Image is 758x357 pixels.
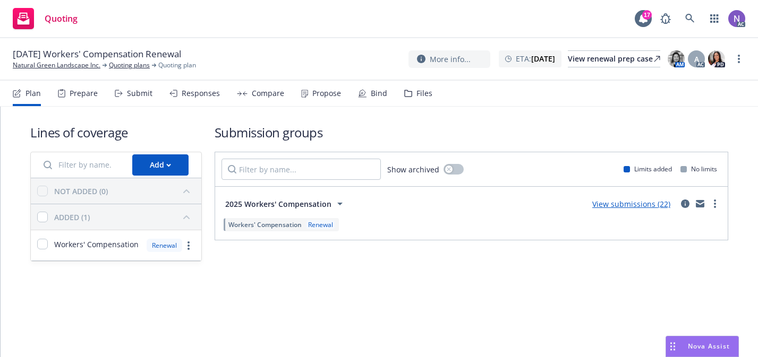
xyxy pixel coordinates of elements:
a: more [182,239,195,252]
a: Search [679,8,701,29]
div: NOT ADDED (0) [54,186,108,197]
a: Quoting plans [109,60,150,70]
a: Switch app [704,8,725,29]
div: Prepare [70,89,98,98]
a: more [733,53,745,65]
div: No limits [680,164,717,173]
img: photo [708,50,725,67]
img: photo [668,50,685,67]
span: 2025 Workers' Compensation [225,198,331,210]
div: View renewal prep case [568,51,660,67]
div: Submit [127,89,152,98]
button: NOT ADDED (0) [54,182,195,199]
span: [DATE] Workers' Compensation Renewal [13,48,181,60]
div: 17 [642,10,652,20]
div: Limits added [624,164,672,173]
span: Workers' Compensation [228,220,302,229]
div: Responses [182,89,220,98]
button: Add [132,154,189,176]
div: Plan [25,89,41,98]
button: More info... [408,50,490,68]
div: Bind [371,89,387,98]
span: A [694,54,699,65]
button: 2025 Workers' Compensation [222,193,350,214]
button: ADDED (1) [54,208,195,225]
strong: [DATE] [531,54,555,64]
h1: Submission groups [215,124,729,141]
span: More info... [430,54,471,65]
a: Natural Green Landscape Inc. [13,60,100,70]
div: Propose [312,89,341,98]
div: Compare [252,89,284,98]
a: mail [694,197,706,210]
div: Renewal [147,239,182,252]
a: circleInformation [679,197,692,210]
span: Nova Assist [688,342,730,351]
div: Drag to move [666,336,679,356]
div: Renewal [306,220,335,229]
input: Filter by name... [37,154,126,176]
h1: Lines of coverage [30,124,202,141]
a: View submissions (22) [592,199,670,209]
div: Add [150,155,171,175]
span: Show archived [387,164,439,175]
span: Workers' Compensation [54,239,139,250]
a: more [709,197,721,210]
span: Quoting plan [158,60,196,70]
a: Quoting [8,4,82,33]
span: ETA : [516,53,555,64]
img: photo [728,10,745,27]
div: Files [416,89,432,98]
a: Report a Bug [655,8,676,29]
a: View renewal prep case [568,50,660,67]
span: Quoting [45,14,78,23]
input: Filter by name... [222,159,381,180]
div: ADDED (1) [54,212,90,223]
button: Nova Assist [666,336,739,357]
